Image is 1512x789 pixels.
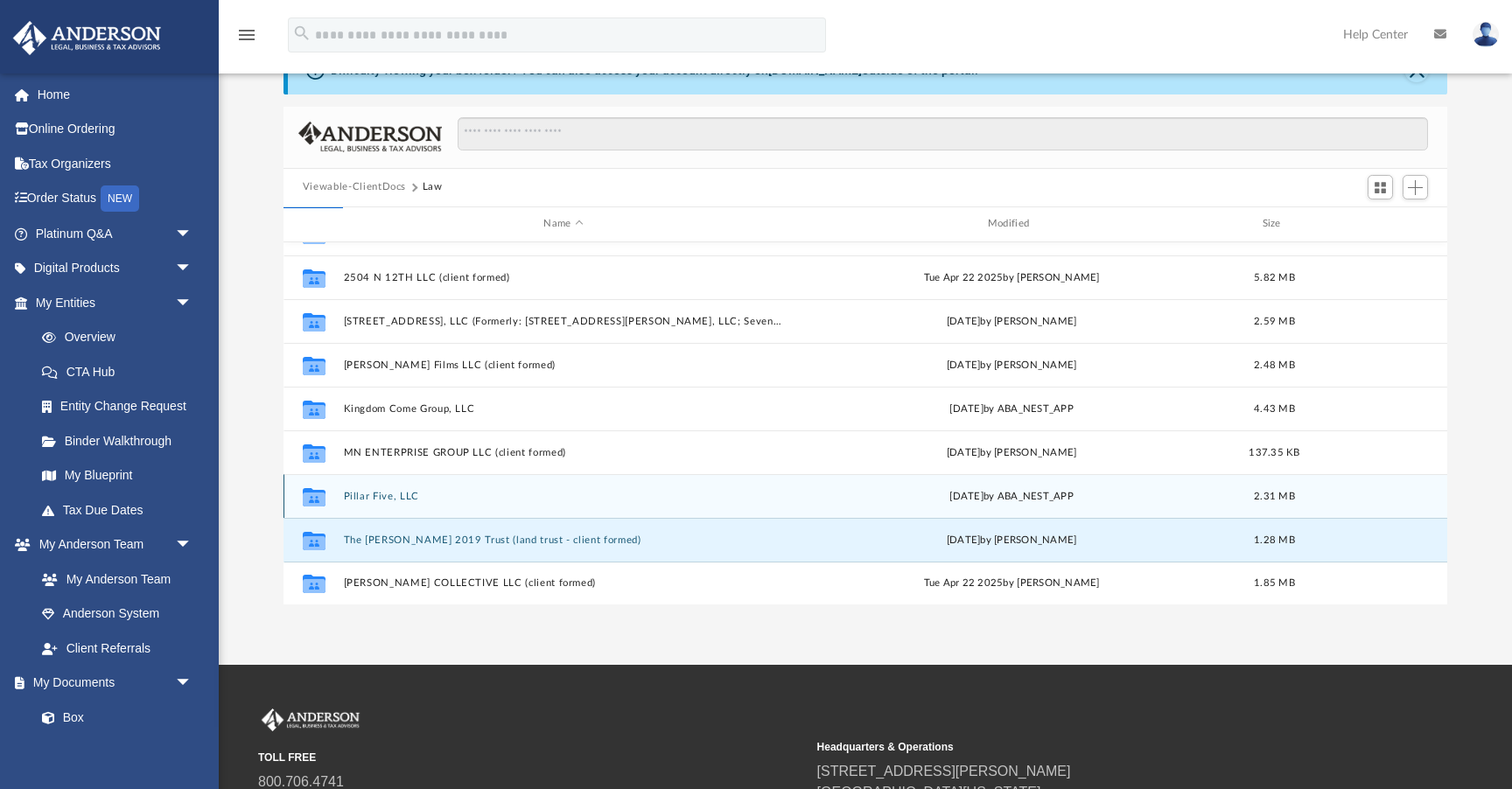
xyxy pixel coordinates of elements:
button: [PERSON_NAME] Films LLC (client formed) [343,360,783,371]
a: Tax Organizers [12,146,219,181]
a: My Entitiesarrow_drop_down [12,285,219,320]
a: My Documentsarrow_drop_down [12,666,210,701]
img: Anderson Advisors Platinum Portal [258,709,363,731]
div: id [291,216,335,232]
a: Client Referrals [24,631,210,666]
span: arrow_drop_down [175,216,210,252]
a: Platinum Q&Aarrow_drop_down [12,216,219,251]
button: Kingdom Come Group, LLC [343,403,783,415]
span: arrow_drop_down [175,527,210,563]
a: Home [12,77,219,112]
span: 2.31 MB [1254,491,1295,500]
a: Entity Change Request [24,389,219,424]
span: 2.59 MB [1254,316,1295,325]
div: NEW [101,185,139,212]
div: [DATE] by ABA_NEST_APP [791,488,1231,504]
button: Add [1403,175,1429,199]
i: menu [236,24,257,45]
span: 137.35 KB [1249,447,1299,457]
span: 4.43 MB [1254,403,1295,413]
img: User Pic [1473,22,1499,47]
i: search [292,24,311,43]
a: My Blueprint [24,458,210,493]
div: Name [342,216,783,232]
span: arrow_drop_down [175,666,210,702]
div: Tue Apr 22 2025 by [PERSON_NAME] [791,576,1231,591]
div: [DATE] by ABA_NEST_APP [791,401,1231,416]
a: My Anderson Team [24,562,201,597]
a: Digital Productsarrow_drop_down [12,251,219,286]
span: 1.28 MB [1254,534,1295,544]
small: Headquarters & Operations [817,739,1364,755]
a: Anderson System [24,597,210,632]
div: [DATE] by [PERSON_NAME] [791,357,1231,373]
a: Binder Walkthrough [24,423,219,458]
span: arrow_drop_down [175,285,210,321]
span: 1.85 MB [1254,578,1295,588]
div: [DATE] by [PERSON_NAME] [791,444,1231,460]
button: Viewable-ClientDocs [303,179,406,195]
a: Tax Due Dates [24,492,219,527]
a: [DOMAIN_NAME] [768,63,862,77]
div: [DATE] by [PERSON_NAME] [791,532,1231,548]
div: [DATE] by [PERSON_NAME] [791,313,1231,329]
a: [STREET_ADDRESS][PERSON_NAME] [817,764,1071,779]
a: My Anderson Teamarrow_drop_down [12,527,210,562]
span: 2.48 MB [1254,360,1295,369]
small: TOLL FREE [258,750,805,765]
button: MN ENTERPRISE GROUP LLC (client formed) [343,447,783,458]
a: Overview [24,320,219,355]
a: CTA Hub [24,354,219,389]
span: arrow_drop_down [175,251,210,287]
a: Online Ordering [12,112,219,147]
button: [STREET_ADDRESS], LLC (Formerly: [STREET_ADDRESS][PERSON_NAME], LLC; Seven Yes Eight LLC) [343,316,783,327]
button: 2504 N 12TH LLC (client formed) [343,272,783,283]
input: Search files and folders [458,117,1429,150]
div: Tue Apr 22 2025 by [PERSON_NAME] [791,269,1231,285]
a: menu [236,33,257,45]
a: Order StatusNEW [12,181,219,217]
button: Law [423,179,443,195]
div: grid [283,242,1447,605]
div: id [1317,216,1439,232]
div: Modified [791,216,1232,232]
button: Pillar Five, LLC [343,491,783,502]
button: Switch to Grid View [1368,175,1394,199]
button: The [PERSON_NAME] 2019 Trust (land trust - client formed) [343,534,783,546]
div: Size [1239,216,1309,232]
img: Anderson Advisors Platinum Portal [8,21,166,55]
a: Box [24,700,201,735]
a: 800.706.4741 [258,774,344,789]
span: 5.82 MB [1254,272,1295,282]
button: [PERSON_NAME] COLLECTIVE LLC (client formed) [343,577,783,589]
